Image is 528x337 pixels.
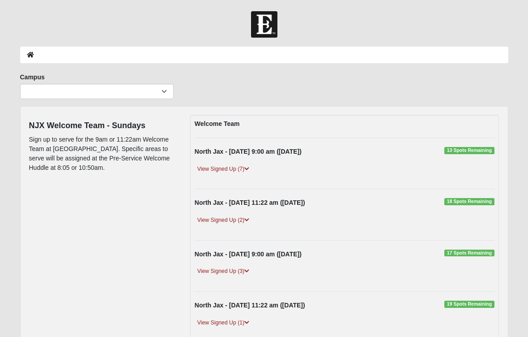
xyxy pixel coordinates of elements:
h4: NJX Welcome Team - Sundays [29,121,177,131]
p: Sign up to serve for the 9am or 11:22am Welcome Team at [GEOGRAPHIC_DATA]. Specific areas to serv... [29,135,177,173]
a: View Signed Up (3) [195,267,252,276]
span: 13 Spots Remaining [444,147,495,154]
a: View Signed Up (1) [195,318,252,328]
strong: North Jax - [DATE] 11:22 am ([DATE]) [195,199,305,206]
label: Campus [20,73,45,82]
span: 19 Spots Remaining [444,301,495,308]
strong: North Jax - [DATE] 11:22 am ([DATE]) [195,302,305,309]
span: 18 Spots Remaining [444,198,495,205]
span: 17 Spots Remaining [444,250,495,257]
img: Church of Eleven22 Logo [251,11,277,38]
strong: North Jax - [DATE] 9:00 am ([DATE]) [195,251,302,258]
strong: Welcome Team [195,120,240,127]
strong: North Jax - [DATE] 9:00 am ([DATE]) [195,148,302,155]
a: View Signed Up (2) [195,216,252,225]
a: View Signed Up (7) [195,164,252,174]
